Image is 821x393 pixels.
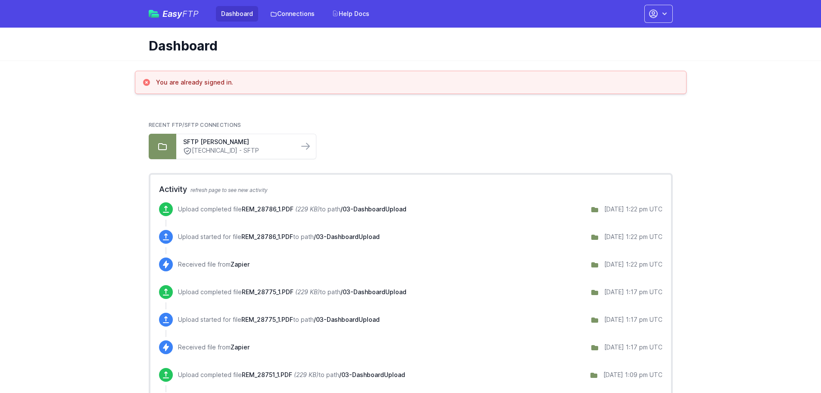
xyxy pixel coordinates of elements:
[314,233,380,240] span: /03-DashboardUpload
[149,9,199,18] a: EasyFTP
[604,343,662,352] div: [DATE] 1:17 pm UTC
[178,315,380,324] p: Upload started for file to path
[242,205,293,213] span: REM_28786_1.PDF
[327,6,375,22] a: Help Docs
[178,205,406,214] p: Upload completed file to path
[149,38,666,53] h1: Dashboard
[604,288,662,296] div: [DATE] 1:17 pm UTC
[162,9,199,18] span: Easy
[295,288,320,296] i: (229 KB)
[295,205,320,213] i: (229 KB)
[340,205,406,213] span: /03-DashboardUpload
[242,371,292,378] span: REM_28751_1.PDF
[178,288,406,296] p: Upload completed file to path
[178,343,250,352] p: Received file from
[241,233,293,240] span: REM_28786_1.PDF
[340,288,406,296] span: /03-DashboardUpload
[241,316,293,323] span: REM_28775_1.PDF
[149,10,159,18] img: easyftp_logo.png
[294,371,318,378] i: (229 KB)
[604,315,662,324] div: [DATE] 1:17 pm UTC
[159,183,662,195] h2: Activity
[604,260,662,269] div: [DATE] 1:22 pm UTC
[178,233,380,241] p: Upload started for file to path
[604,205,662,214] div: [DATE] 1:22 pm UTC
[603,371,662,379] div: [DATE] 1:09 pm UTC
[216,6,258,22] a: Dashboard
[156,78,233,87] h3: You are already signed in.
[231,261,250,268] span: Zapier
[183,138,292,146] a: SFTP [PERSON_NAME]
[265,6,320,22] a: Connections
[242,288,293,296] span: REM_28775_1.PDF
[314,316,380,323] span: /03-DashboardUpload
[339,371,405,378] span: /03-DashboardUpload
[190,187,268,193] span: refresh page to see new activity
[231,343,250,351] span: Zapier
[182,9,199,19] span: FTP
[178,260,250,269] p: Received file from
[183,146,292,155] a: [TECHNICAL_ID] - SFTP
[178,371,405,379] p: Upload completed file to path
[604,233,662,241] div: [DATE] 1:22 pm UTC
[149,122,673,129] h2: Recent FTP/SFTP Connections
